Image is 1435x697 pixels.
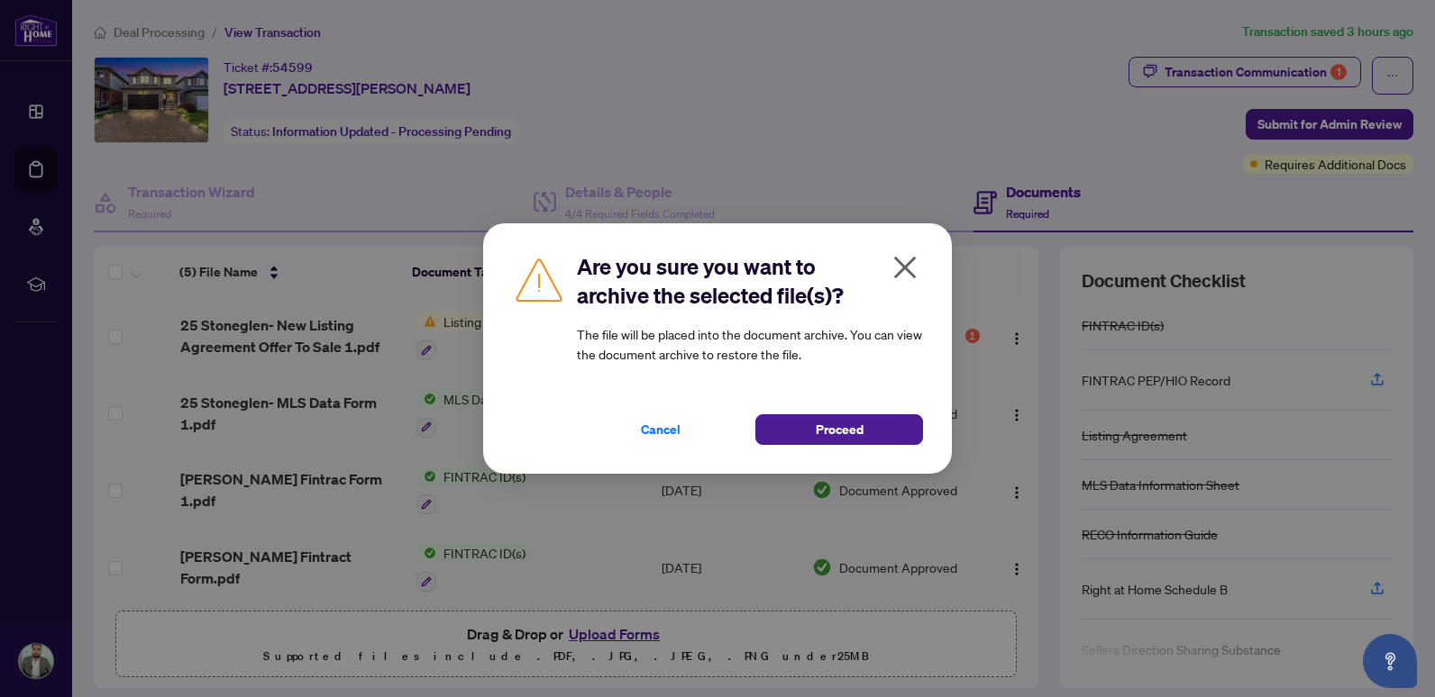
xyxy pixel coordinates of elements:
[512,252,566,306] img: Caution Icon
[577,252,923,310] h2: Are you sure you want to archive the selected file(s)?
[891,253,919,282] span: close
[577,324,923,364] article: The file will be placed into the document archive. You can view the document archive to restore t...
[755,414,923,445] button: Proceed
[641,415,681,444] span: Cancel
[816,415,864,444] span: Proceed
[1363,634,1417,688] button: Open asap
[577,414,745,445] button: Cancel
